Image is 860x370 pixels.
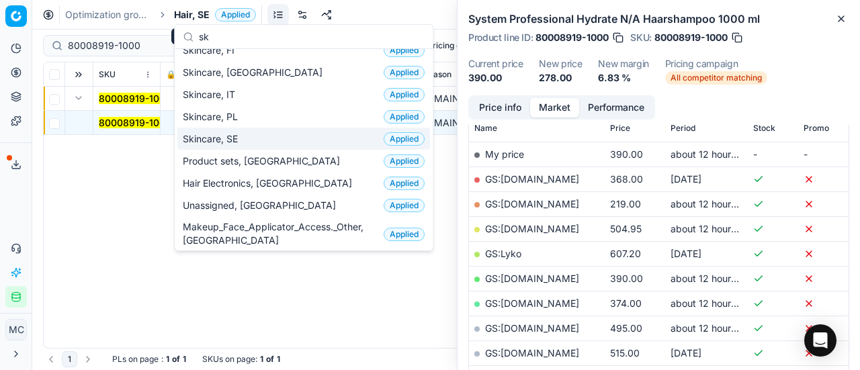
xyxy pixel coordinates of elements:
span: Makeup_Face_Applicator_Access._Other, [GEOGRAPHIC_DATA] [183,220,378,247]
strong: 1 [183,354,186,365]
button: Expand all [71,66,87,83]
nav: breadcrumb [65,8,256,21]
span: about 12 hours ago [671,148,755,160]
span: Hair, SEApplied [174,8,256,21]
mark: 80008919-1000 [99,93,171,104]
span: 368.00 [610,173,643,185]
h2: System Professional Hydrate N/A Haarshampoo 1000 ml [468,11,849,27]
button: Price info [470,98,530,118]
div: GS:[DOMAIN_NAME] [401,92,484,105]
span: Applied [384,228,425,241]
span: SKU [99,69,116,80]
dt: New price [539,59,582,68]
dt: Pricing campaign [665,59,767,68]
button: Performance [579,98,653,118]
mark: 80008919-1000 [99,117,171,128]
span: 390.00 [610,273,643,284]
button: Market [530,98,579,118]
div: Hair, SE [171,28,212,44]
span: SKUs on page : [202,354,257,365]
span: about 12 hours ago [671,198,755,210]
span: Product line ID : [468,33,533,42]
span: PLs on page [112,354,159,365]
span: Skincare, IT [183,88,241,101]
button: 80008919-1000 [99,116,171,130]
strong: of [266,354,274,365]
dd: 278.00 [539,71,582,85]
span: 495.00 [610,322,642,334]
nav: pagination [43,351,96,367]
span: 🔒 [166,69,176,80]
a: GS:[DOMAIN_NAME] [485,223,579,234]
span: Applied [384,110,425,124]
dd: 390.00 [468,71,523,85]
span: Period [671,123,695,134]
span: Applied [384,199,425,212]
span: 390.00 [610,148,643,160]
span: Hair Electronics, [GEOGRAPHIC_DATA] [183,177,357,190]
span: about 12 hours ago [671,297,755,309]
span: Applied [384,177,425,190]
div: GS:[DOMAIN_NAME] [401,116,484,130]
span: about 12 hours ago [671,322,755,334]
button: Go to previous page [43,351,59,367]
span: Name [474,123,497,134]
span: 80008919-1000 [535,31,609,44]
span: 219.00 [610,198,641,210]
span: 504.95 [610,223,642,234]
span: Unassigned, [GEOGRAPHIC_DATA] [183,199,341,212]
a: GS:[DOMAIN_NAME] [485,297,579,309]
strong: 1 [260,354,263,365]
button: MC [5,319,27,340]
a: GS:[DOMAIN_NAME] [485,173,579,185]
span: [DATE] [671,347,701,359]
span: Skincare, [GEOGRAPHIC_DATA] [183,66,328,79]
span: about 12 hours ago [671,223,755,234]
span: Applied [384,132,425,146]
div: : [112,354,186,365]
input: Search groups... [199,24,425,50]
span: Applied [384,66,425,79]
span: 607.20 [610,248,641,259]
span: Skincare, PL [183,110,243,124]
strong: 1 [166,354,169,365]
span: [DATE] [671,248,701,259]
button: Go to next page [80,351,96,367]
a: Optimization groups [65,8,151,21]
span: Skincare, FI [183,44,240,57]
a: GS:Lyko [485,248,521,259]
div: Open Intercom Messenger [804,324,836,357]
a: GS:[DOMAIN_NAME] [485,322,579,334]
span: Hair, SE [174,8,210,21]
a: GS:[DOMAIN_NAME] [485,347,579,359]
strong: 1 [277,354,280,365]
a: GS:[DOMAIN_NAME] [485,273,579,284]
span: 515.00 [610,347,640,359]
dd: 6.83 % [598,71,649,85]
td: - [798,142,849,167]
span: Applied [215,8,256,21]
span: SKU : [630,33,652,42]
td: - [748,142,798,167]
span: about 12 hours ago [671,273,755,284]
span: MC [6,320,26,340]
span: My price [485,148,524,160]
span: [DATE] [671,173,701,185]
button: 1 [62,351,77,367]
input: Search by SKU or title [68,39,215,52]
span: 374.00 [610,297,642,309]
span: Promo [804,123,829,134]
span: Applied [384,44,425,57]
span: Skincare, SE [183,132,243,146]
span: Product sets, [GEOGRAPHIC_DATA] [183,154,345,168]
button: Expand [71,90,87,106]
span: 80008919-1000 [654,31,728,44]
button: 80008919-1000 [99,92,171,105]
strong: of [172,354,180,365]
a: GS:[DOMAIN_NAME] [485,198,579,210]
div: Suggestions [175,49,433,250]
dt: Current price [468,59,523,68]
span: Stock [753,123,775,134]
span: All competitor matching [665,71,767,85]
dt: New margin [598,59,649,68]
